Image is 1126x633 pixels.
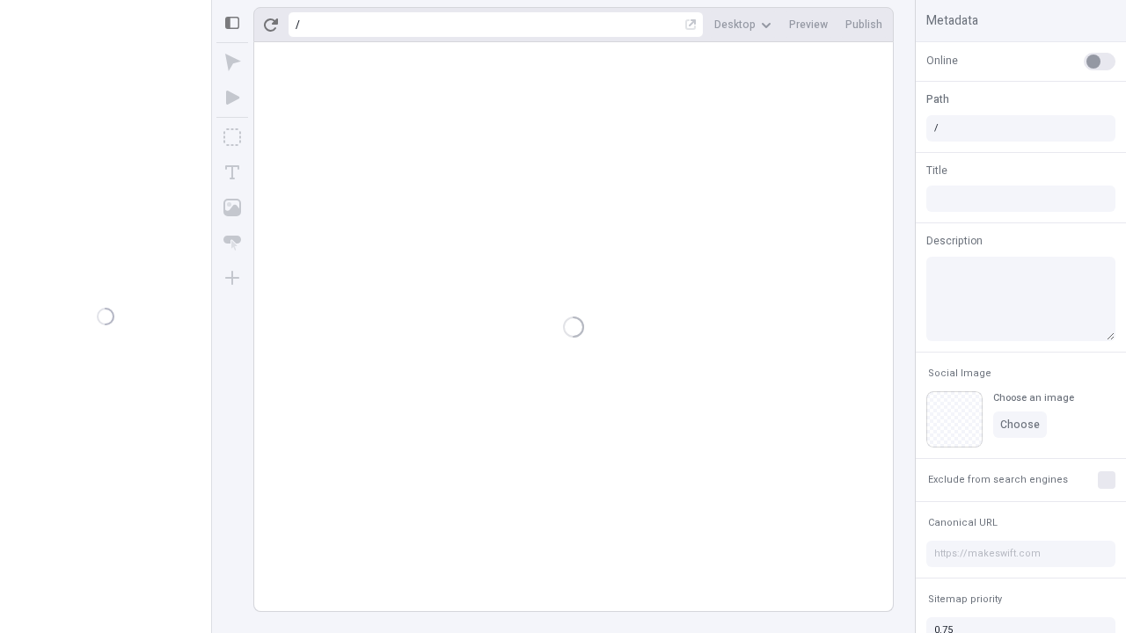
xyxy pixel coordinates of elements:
button: Social Image [925,363,995,384]
span: Sitemap priority [928,593,1002,606]
button: Image [216,192,248,223]
span: Publish [845,18,882,32]
button: Canonical URL [925,513,1001,534]
span: Desktop [714,18,756,32]
input: https://makeswift.com [926,541,1115,567]
span: Social Image [928,367,991,380]
span: Preview [789,18,828,32]
span: Choose [1000,418,1040,432]
span: Exclude from search engines [928,473,1068,486]
span: Title [926,163,947,178]
button: Exclude from search engines [925,469,1071,491]
button: Preview [782,11,835,38]
button: Publish [838,11,889,38]
button: Desktop [707,11,779,38]
div: / [296,18,300,32]
button: Sitemap priority [925,589,1005,610]
button: Choose [993,411,1047,438]
button: Text [216,156,248,188]
span: Canonical URL [928,516,998,529]
span: Online [926,53,958,69]
span: Path [926,91,949,107]
button: Button [216,227,248,258]
span: Description [926,233,983,249]
div: Choose an image [993,391,1074,404]
button: Box [216,121,248,153]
